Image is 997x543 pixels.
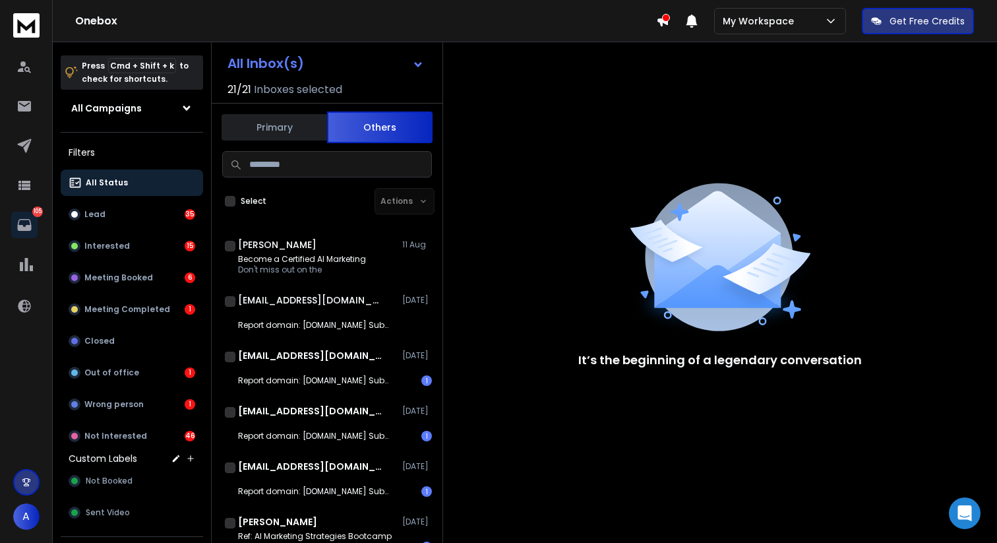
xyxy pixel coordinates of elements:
div: 1 [185,304,195,315]
div: 1 [421,486,432,497]
h1: Onebox [75,13,656,29]
p: Report domain: [DOMAIN_NAME] Submitter: [DOMAIN_NAME] [238,320,396,331]
div: 1 [185,399,195,410]
button: Not Booked [61,468,203,494]
p: Press to check for shortcuts. [82,59,189,86]
p: [DATE] [402,406,432,416]
p: All Status [86,177,128,188]
p: Don't miss out on the [238,265,366,275]
button: Meeting Booked6 [61,265,203,291]
button: Out of office1 [61,360,203,386]
p: 11 Aug [402,240,432,250]
p: Not Interested [84,431,147,441]
button: Primary [222,113,327,142]
span: 21 / 21 [227,82,251,98]
p: [DATE] [402,350,432,361]
div: 15 [185,241,195,251]
img: logo [13,13,40,38]
h1: All Inbox(s) [227,57,304,70]
p: Report domain: [DOMAIN_NAME] Submitter: [DOMAIN_NAME] [238,431,396,441]
span: Cmd + Shift + k [108,58,176,73]
p: It’s the beginning of a legendary conversation [578,351,862,369]
button: All Status [61,170,203,196]
button: A [13,503,40,530]
label: Select [241,196,266,207]
button: Closed [61,328,203,354]
div: 1 [421,431,432,441]
h1: [EMAIL_ADDRESS][DOMAIN_NAME] [238,460,383,473]
h1: [EMAIL_ADDRESS][DOMAIN_NAME] [238,404,383,418]
div: 46 [185,431,195,441]
p: Meeting Booked [84,272,153,283]
span: Sent Video [86,507,130,518]
p: [DATE] [402,461,432,472]
div: 1 [185,367,195,378]
p: Get Free Credits [890,15,965,28]
h1: [EMAIL_ADDRESS][DOMAIN_NAME] [238,349,383,362]
h3: Custom Labels [69,452,137,465]
h1: [EMAIL_ADDRESS][DOMAIN_NAME] [238,294,383,307]
button: All Campaigns [61,95,203,121]
p: [DATE] [402,517,432,527]
p: Out of office [84,367,139,378]
h3: Filters [61,143,203,162]
button: Sent Video [61,499,203,526]
p: Closed [84,336,115,346]
button: Meeting Completed1 [61,296,203,323]
p: My Workspace [723,15,799,28]
p: Report domain: [DOMAIN_NAME] Submitter: [DOMAIN_NAME] [238,486,396,497]
div: 1 [421,375,432,386]
p: Meeting Completed [84,304,170,315]
h3: Inboxes selected [254,82,342,98]
p: Wrong person [84,399,144,410]
p: Report domain: [DOMAIN_NAME] Submitter: [DOMAIN_NAME] [238,375,396,386]
button: Others [327,112,433,143]
p: Ref: AI Marketing Strategies Bootcamp [238,531,392,542]
h1: [PERSON_NAME] [238,515,317,528]
button: Get Free Credits [862,8,974,34]
button: Wrong person1 [61,391,203,418]
div: 35 [185,209,195,220]
p: 105 [32,207,43,217]
p: [DATE] [402,295,432,305]
p: Lead [84,209,106,220]
div: Open Intercom Messenger [949,497,981,529]
p: Interested [84,241,130,251]
h1: All Campaigns [71,102,142,115]
button: Not Interested46 [61,423,203,449]
a: 105 [11,212,38,238]
h1: [PERSON_NAME] [238,238,317,251]
div: 6 [185,272,195,283]
span: Not Booked [86,476,133,486]
button: Interested15 [61,233,203,259]
p: Become a Certified AI Marketing [238,254,366,265]
button: Lead35 [61,201,203,228]
button: All Inbox(s) [217,50,435,77]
